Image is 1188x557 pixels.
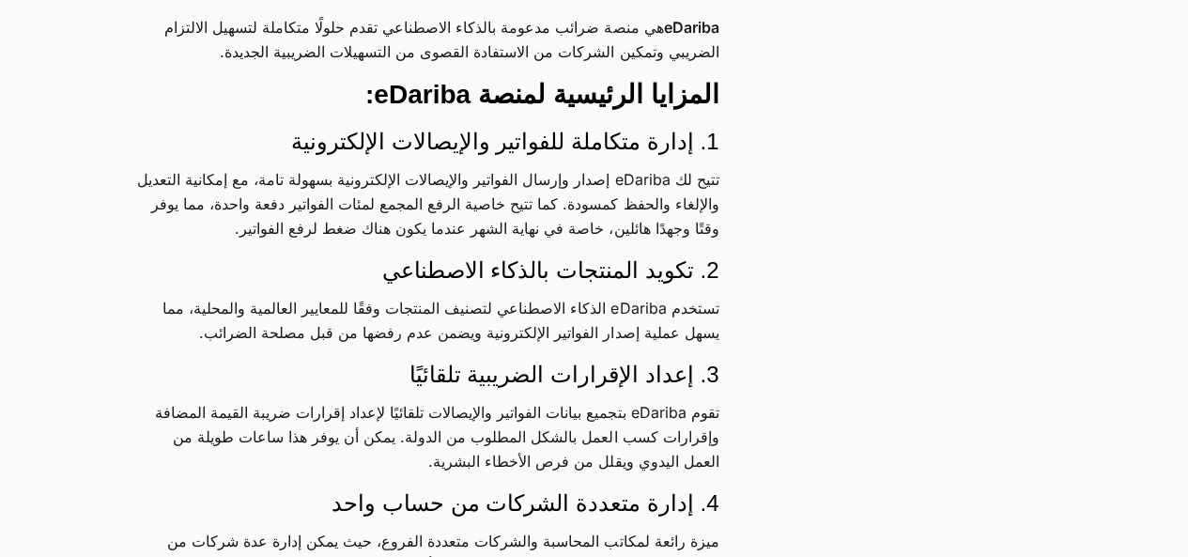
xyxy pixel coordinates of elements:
[133,78,718,112] h3: المزايا الرئيسية لمنصة eDariba:
[133,255,718,286] h4: 2. تكويد المنتجات بالذكاء الاصطناعي
[133,126,718,158] h4: 1. إدارة متكاملة للفواتير والإيصالات الإلكترونية
[133,15,718,64] p: هي منصة ضرائب مدعومة بالذكاء الاصطناعي تقدم حلولًا متكاملة لتسهيل الالتزام الضريبي وتمكين الشركات...
[133,296,718,345] p: تستخدم eDariba الذكاء الاصطناعي لتصنيف المنتجات وفقًا للمعايير العالمية والمحلية، مما يسهل عملية ...
[133,400,718,473] p: تقوم eDariba بتجميع بيانات الفواتير والإيصالات تلقائيًا لإعداد إقرارات ضريبة القيمة المضافة وإقرا...
[133,359,718,391] h4: 3. إعداد الإقرارات الضريبية تلقائيًا
[133,167,718,240] p: تتيح لك eDariba إصدار وإرسال الفواتير والإيصالات الإلكترونية بسهولة تامة، مع إمكانية التعديل والإ...
[133,487,718,519] h4: 4. إدارة متعددة الشركات من حساب واحد
[663,15,718,39] a: eDariba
